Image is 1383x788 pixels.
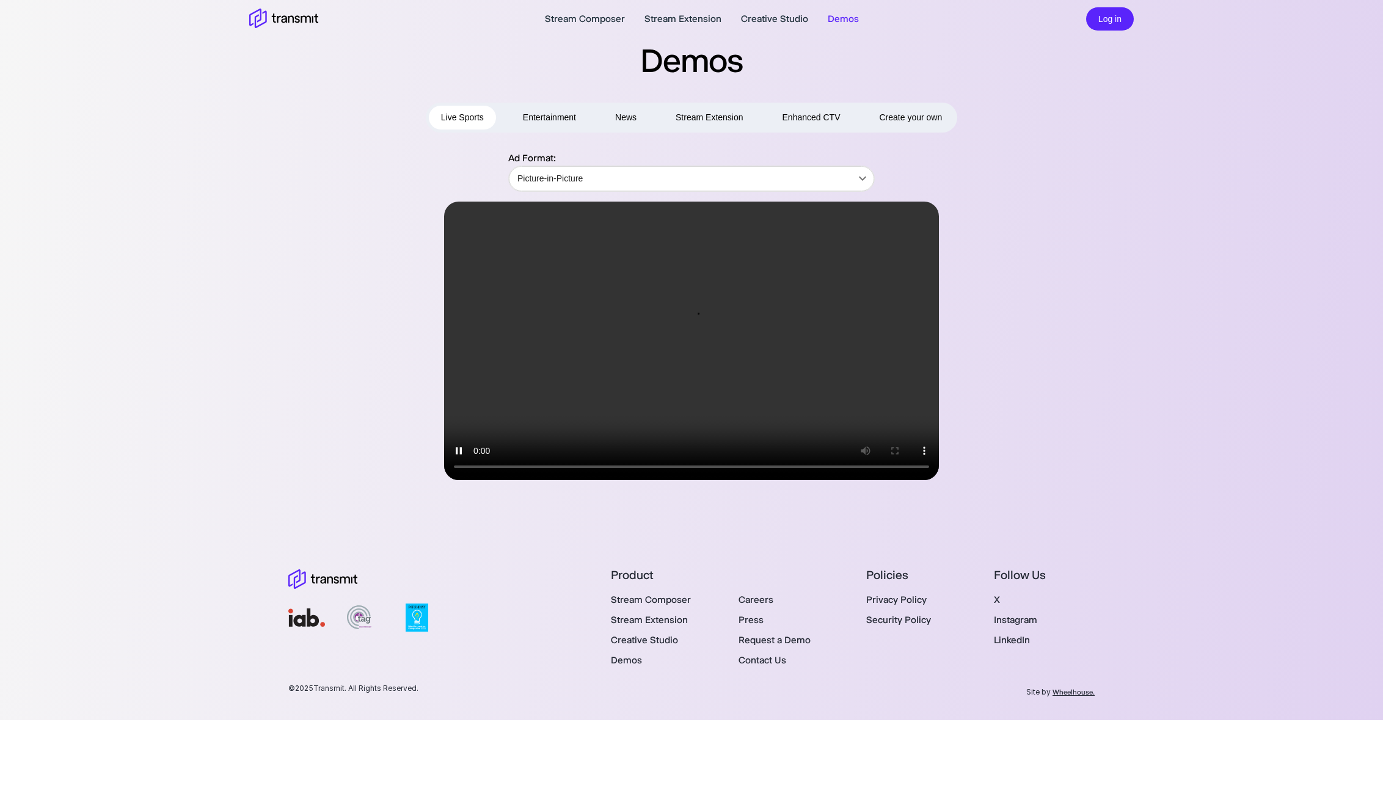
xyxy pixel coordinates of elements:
[739,634,811,646] a: Request a Demo
[508,151,875,166] p: Ad Format:
[288,684,418,701] span: © 2025 Transmit. All Rights Reserved.
[739,614,764,626] a: Press
[611,568,839,588] div: Product
[1026,684,1095,701] span: Site by
[509,161,874,195] div: Picture-in-Picture
[1053,688,1095,696] a: Wheelhouse.
[739,594,773,605] a: Careers
[611,614,688,626] a: Stream Extension
[644,12,721,26] a: Stream Extension
[994,634,1030,646] a: LinkedIn
[663,106,756,130] button: Stream Extension
[406,604,428,632] img: Fast Company Most Innovative Companies 2022
[347,605,371,629] img: Tag Registered
[429,106,496,130] button: Live Sports
[867,106,954,130] button: Create your own
[994,568,1095,588] div: Follow Us
[1086,7,1134,31] button: Log in
[866,568,967,588] div: Policies
[611,634,678,646] a: Creative Studio
[511,106,588,130] button: Entertainment
[611,594,691,605] a: Stream Composer
[994,614,1037,626] a: Instagram
[828,12,859,26] a: Demos
[741,12,808,26] a: Creative Studio
[545,12,625,26] a: Stream Composer
[866,594,927,605] a: Privacy Policy
[288,608,325,627] img: iab Member
[1086,12,1134,24] a: Log in
[866,614,931,626] a: Security Policy
[879,110,942,125] span: Create your own
[770,106,853,130] button: Enhanced CTV
[994,594,1000,605] a: X
[603,106,649,130] button: News
[611,654,642,666] a: Demos
[222,39,1161,82] h2: Demos
[739,654,786,666] a: Contact Us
